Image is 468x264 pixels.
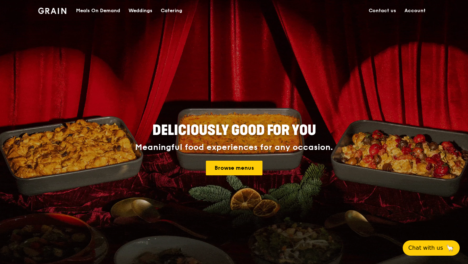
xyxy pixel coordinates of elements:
[76,0,120,21] div: Meals On Demand
[128,0,152,21] div: Weddings
[408,244,443,252] span: Chat with us
[206,161,262,175] a: Browse menus
[124,0,157,21] a: Weddings
[365,0,400,21] a: Contact us
[109,143,359,152] div: Meaningful food experiences for any occasion.
[400,0,430,21] a: Account
[157,0,186,21] a: Catering
[38,8,66,14] img: Grain
[161,0,182,21] div: Catering
[446,244,454,252] span: 🦙
[152,122,316,139] span: Deliciously good for you
[403,240,460,256] button: Chat with us🦙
